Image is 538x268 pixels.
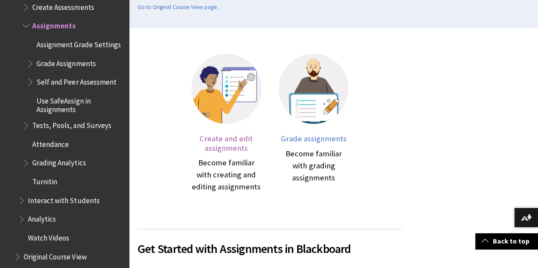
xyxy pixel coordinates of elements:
[24,250,86,261] span: Original Course View
[138,3,218,11] a: Go to Original Course View page.
[32,174,57,186] span: Turnitin
[37,75,116,86] span: Self and Peer Assessment
[28,212,56,224] span: Analytics
[37,56,95,68] span: Grade Assignments
[280,134,346,143] span: Grade assignments
[28,193,99,205] span: Interact with Students
[475,233,538,249] a: Back to top
[191,157,261,193] div: Become familiar with creating and editing assignments
[138,240,402,258] span: Get Started with Assignments in Blackboard
[279,148,349,184] div: Become familiar with grading assignments
[279,54,349,124] img: Illustration of a person grading an assignment
[279,54,349,193] a: Illustration of a person grading an assignment Grade assignments Become familiar with grading ass...
[32,118,111,130] span: Tests, Pools, and Surveys
[191,54,261,124] img: Illustration of a person editing a page
[28,231,69,242] span: Watch Videos
[32,137,69,149] span: Attendance
[32,18,76,30] span: Assignments
[37,37,120,49] span: Assignment Grade Settings
[191,54,261,193] a: Illustration of a person editing a page Create and edit assignments Become familiar with creating...
[200,134,253,153] span: Create and edit assignments
[37,94,123,114] span: Use SafeAssign in Assignments
[32,156,86,167] span: Grading Analytics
